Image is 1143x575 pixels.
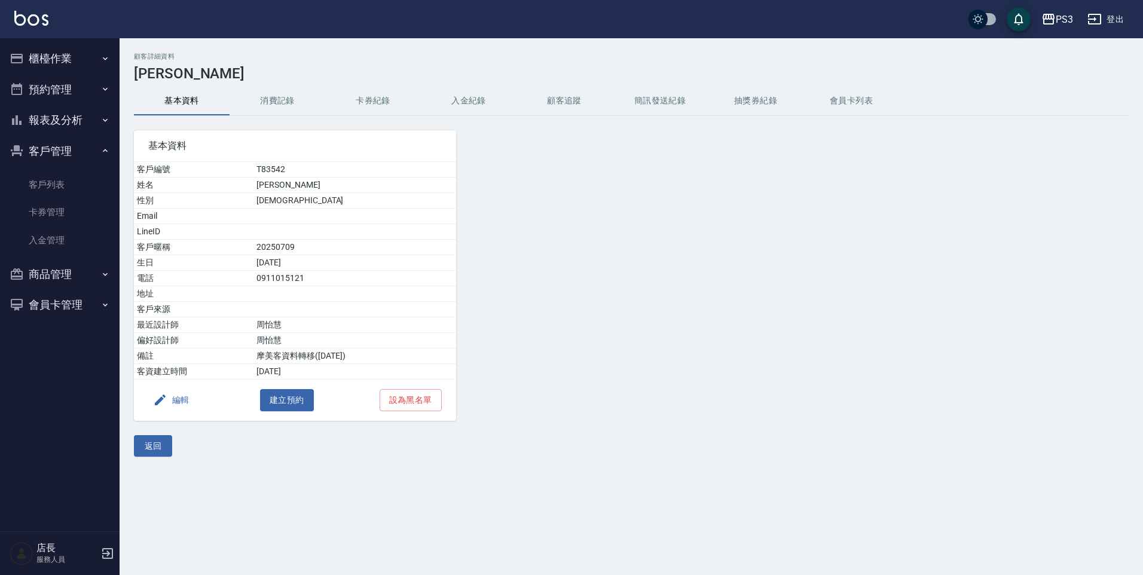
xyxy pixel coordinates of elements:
td: 客戶暱稱 [134,240,253,255]
button: 簡訊發送紀錄 [612,87,708,115]
button: 報表及分析 [5,105,115,136]
td: [DATE] [253,364,456,380]
button: 預約管理 [5,74,115,105]
td: 性別 [134,193,253,209]
td: [DATE] [253,255,456,271]
button: 商品管理 [5,259,115,290]
td: [DEMOGRAPHIC_DATA] [253,193,456,209]
td: 客戶編號 [134,162,253,178]
button: 櫃檯作業 [5,43,115,74]
td: Email [134,209,253,224]
button: 建立預約 [260,389,314,411]
h5: 店長 [36,542,97,554]
button: 入金紀錄 [421,87,517,115]
td: 地址 [134,286,253,302]
h2: 顧客詳細資料 [134,53,1129,60]
button: 返回 [134,435,172,457]
span: 基本資料 [148,140,442,152]
td: 客資建立時間 [134,364,253,380]
button: 基本資料 [134,87,230,115]
img: Logo [14,11,48,26]
td: 摩美客資料轉移([DATE]) [253,348,456,364]
a: 入金管理 [5,227,115,254]
td: [PERSON_NAME] [253,178,456,193]
button: 客戶管理 [5,136,115,167]
button: 抽獎券紀錄 [708,87,803,115]
td: 偏好設計師 [134,333,253,348]
td: 客戶來源 [134,302,253,317]
td: 生日 [134,255,253,271]
button: 設為黑名單 [380,389,442,411]
td: 電話 [134,271,253,286]
img: Person [10,542,33,565]
td: 20250709 [253,240,456,255]
a: 客戶列表 [5,171,115,198]
button: 卡券紀錄 [325,87,421,115]
td: LineID [134,224,253,240]
td: 最近設計師 [134,317,253,333]
td: 周怡慧 [253,317,456,333]
button: 會員卡列表 [803,87,899,115]
div: PS3 [1056,12,1073,27]
button: 顧客追蹤 [517,87,612,115]
h3: [PERSON_NAME] [134,65,1129,82]
p: 服務人員 [36,554,97,565]
button: PS3 [1037,7,1078,32]
a: 卡券管理 [5,198,115,226]
td: 備註 [134,348,253,364]
button: 消費記錄 [230,87,325,115]
button: 會員卡管理 [5,289,115,320]
button: 登出 [1083,8,1129,30]
button: 編輯 [148,389,194,411]
button: save [1007,7,1031,31]
td: 0911015121 [253,271,456,286]
td: T83542 [253,162,456,178]
td: 周怡慧 [253,333,456,348]
td: 姓名 [134,178,253,193]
